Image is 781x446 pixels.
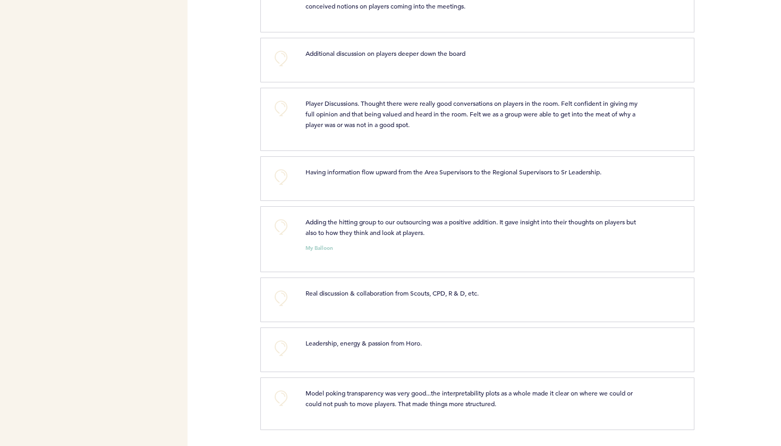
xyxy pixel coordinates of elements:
[305,389,634,408] span: Model poking transparency was very good...the interpretability plots as a whole made it clear on ...
[305,217,638,237] span: Adding the hitting group to our outsourcing was a positive addition. It gave insight into their t...
[305,49,465,57] span: Additional discussion on players deeper down the board
[305,99,639,129] span: Player Discussions. Thought there were really good conversations on players in the room. Felt con...
[305,246,333,251] small: My Balloon
[305,339,422,347] span: Leadership, energy & passion from Horo.
[305,289,479,297] span: Real discussion & collaboration from Scouts, CPD, R & D, etc.
[305,167,601,176] span: Having information flow upward from the Area Supervisors to the Regional Supervisors to Sr Leader...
